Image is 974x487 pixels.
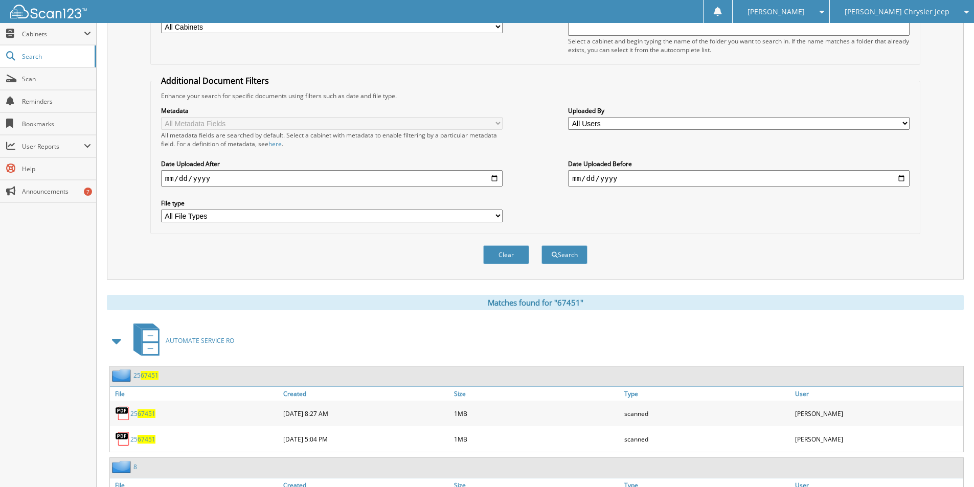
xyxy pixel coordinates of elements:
[568,37,910,54] div: Select a cabinet and begin typing the name of the folder you want to search in. If the name match...
[161,199,503,207] label: File type
[130,409,155,418] a: 2567451
[161,106,503,115] label: Metadata
[568,159,910,168] label: Date Uploaded Before
[141,371,158,380] span: 67451
[133,371,158,380] a: 2567451
[451,403,622,424] div: 1MB
[281,403,451,424] div: [DATE] 8:27 AM
[483,245,529,264] button: Clear
[10,5,87,18] img: scan123-logo-white.svg
[748,9,805,15] span: [PERSON_NAME]
[156,91,915,100] div: Enhance your search for specific documents using filters such as date and file type.
[115,431,130,447] img: PDF.png
[451,429,622,449] div: 1MB
[138,435,155,444] span: 67451
[22,30,84,38] span: Cabinets
[84,188,92,196] div: 7
[112,369,133,382] img: folder2.png
[133,462,137,471] a: 8
[130,435,155,444] a: 2567451
[268,140,282,148] a: here
[451,387,622,401] a: Size
[281,387,451,401] a: Created
[622,403,792,424] div: scanned
[22,142,84,151] span: User Reports
[568,170,910,187] input: end
[115,406,130,421] img: PDF.png
[622,387,792,401] a: Type
[161,131,503,148] div: All metadata fields are searched by default. Select a cabinet with metadata to enable filtering b...
[22,52,89,61] span: Search
[22,75,91,83] span: Scan
[161,170,503,187] input: start
[845,9,949,15] span: [PERSON_NAME] Chrysler Jeep
[923,438,974,487] iframe: Chat Widget
[161,159,503,168] label: Date Uploaded After
[281,429,451,449] div: [DATE] 5:04 PM
[22,120,91,128] span: Bookmarks
[110,387,281,401] a: File
[22,187,91,196] span: Announcements
[568,106,910,115] label: Uploaded By
[792,387,963,401] a: User
[156,75,274,86] legend: Additional Document Filters
[107,295,964,310] div: Matches found for "67451"
[541,245,587,264] button: Search
[22,165,91,173] span: Help
[622,429,792,449] div: scanned
[792,403,963,424] div: [PERSON_NAME]
[127,320,234,361] a: AUTOMATE SERVICE RO
[138,409,155,418] span: 67451
[792,429,963,449] div: [PERSON_NAME]
[166,336,234,345] span: AUTOMATE SERVICE RO
[22,97,91,106] span: Reminders
[112,460,133,473] img: folder2.png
